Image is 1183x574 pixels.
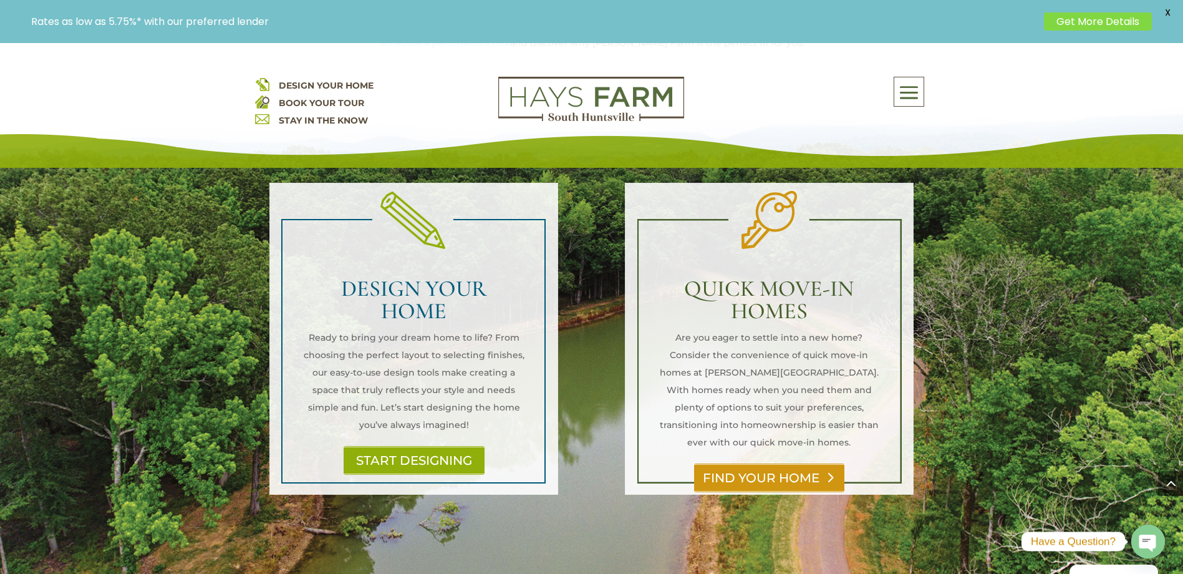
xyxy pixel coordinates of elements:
[1044,12,1152,31] a: Get More Details
[658,329,881,451] p: Are you eager to settle into a new home? Consider the convenience of quick move-in homes at [PERS...
[279,97,364,109] a: BOOK YOUR TOUR
[658,278,881,329] h2: QUICK MOVE-IN HOMES
[279,80,374,91] a: DESIGN YOUR HOME
[498,113,684,124] a: hays farm homes huntsville development
[1158,3,1177,22] span: X
[498,77,684,122] img: Logo
[255,94,269,109] img: book your home tour
[302,329,525,434] p: Ready to bring your dream home to life? From choosing the perfect layout to selecting finishes, o...
[255,77,269,91] img: design your home
[694,464,844,492] a: FIND YOUR HOME
[31,16,1038,27] p: Rates as low as 5.75%* with our preferred lender
[279,115,368,126] a: STAY IN THE KNOW
[344,446,485,475] a: START DESIGNING
[302,278,525,329] h2: DESIGN YOUR HOME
